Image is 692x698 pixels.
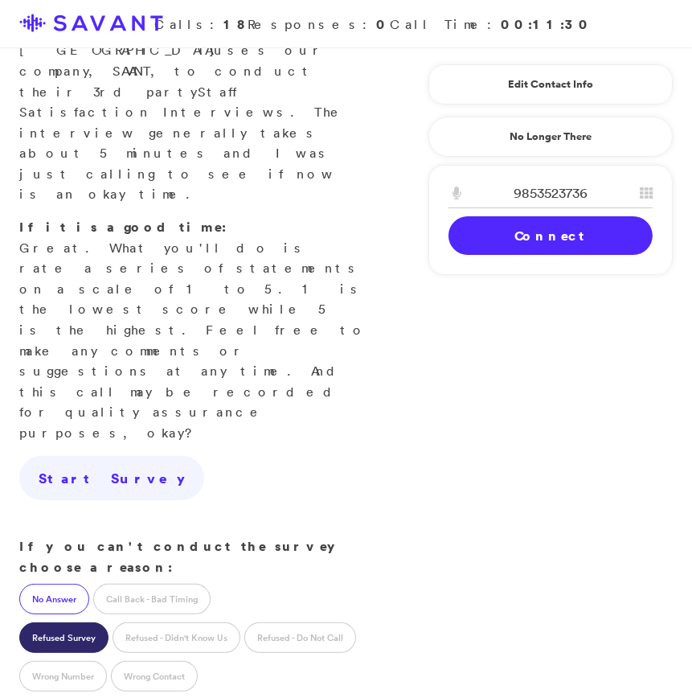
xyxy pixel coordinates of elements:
label: Wrong Contact [111,661,198,692]
a: Start Survey [19,456,204,501]
strong: 18 [223,15,248,33]
label: Refused - Do Not Call [244,622,356,653]
strong: If it is a good time: [19,218,227,236]
p: Great. What you'll do is rate a series of statements on a scale of 1 to 5. 1 is the lowest score ... [19,217,367,444]
label: Wrong Number [19,661,107,692]
label: No Answer [19,584,89,614]
label: Call Back - Bad Timing [93,584,211,614]
strong: If you can't conduct the survey choose a reason: [19,537,346,576]
strong: 0 [376,15,390,33]
a: Connect [448,216,653,255]
label: Refused Survey [19,622,109,653]
label: Refused - Didn't Know Us [113,622,240,653]
strong: 00:11:30 [501,15,592,33]
a: Edit Contact Info [448,72,653,97]
a: No Longer There [428,117,673,157]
